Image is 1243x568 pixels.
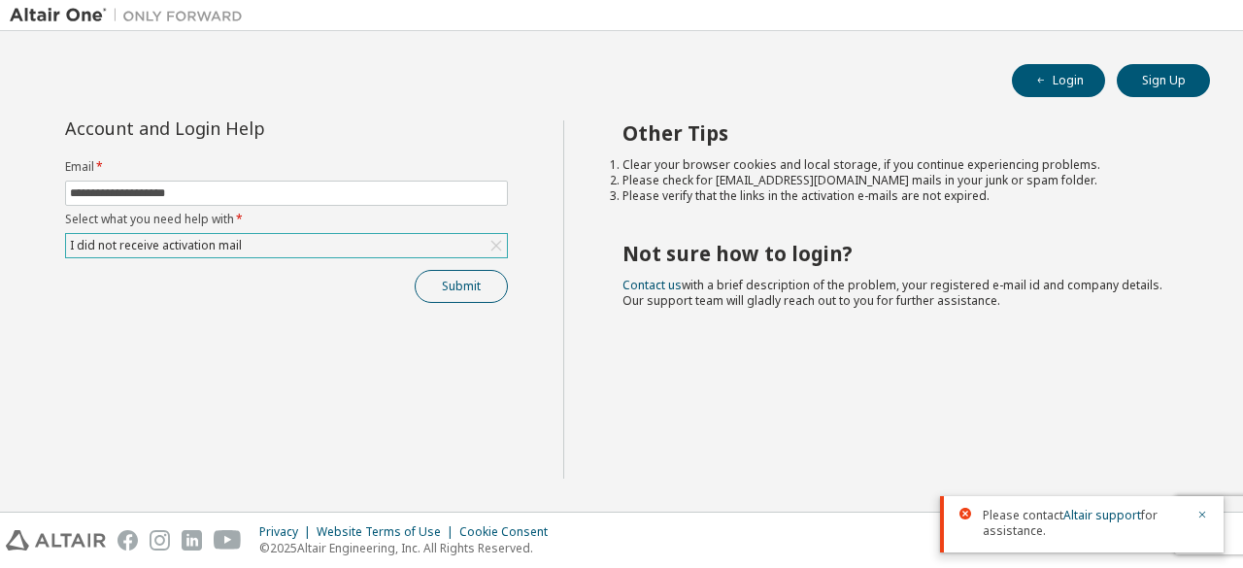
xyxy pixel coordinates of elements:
div: Account and Login Help [65,120,420,136]
span: with a brief description of the problem, your registered e-mail id and company details. Our suppo... [622,277,1162,309]
img: facebook.svg [118,530,138,551]
p: © 2025 Altair Engineering, Inc. All Rights Reserved. [259,540,559,556]
label: Email [65,159,508,175]
h2: Not sure how to login? [622,241,1176,266]
li: Please check for [EMAIL_ADDRESS][DOMAIN_NAME] mails in your junk or spam folder. [622,173,1176,188]
div: Website Terms of Use [317,524,459,540]
img: Altair One [10,6,252,25]
img: youtube.svg [214,530,242,551]
img: instagram.svg [150,530,170,551]
li: Clear your browser cookies and local storage, if you continue experiencing problems. [622,157,1176,173]
a: Contact us [622,277,682,293]
div: I did not receive activation mail [66,234,507,257]
img: altair_logo.svg [6,530,106,551]
label: Select what you need help with [65,212,508,227]
div: Cookie Consent [459,524,559,540]
div: Privacy [259,524,317,540]
button: Login [1012,64,1105,97]
button: Submit [415,270,508,303]
span: Please contact for assistance. [983,508,1185,539]
button: Sign Up [1117,64,1210,97]
div: I did not receive activation mail [67,235,245,256]
a: Altair support [1063,507,1141,523]
img: linkedin.svg [182,530,202,551]
h2: Other Tips [622,120,1176,146]
li: Please verify that the links in the activation e-mails are not expired. [622,188,1176,204]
